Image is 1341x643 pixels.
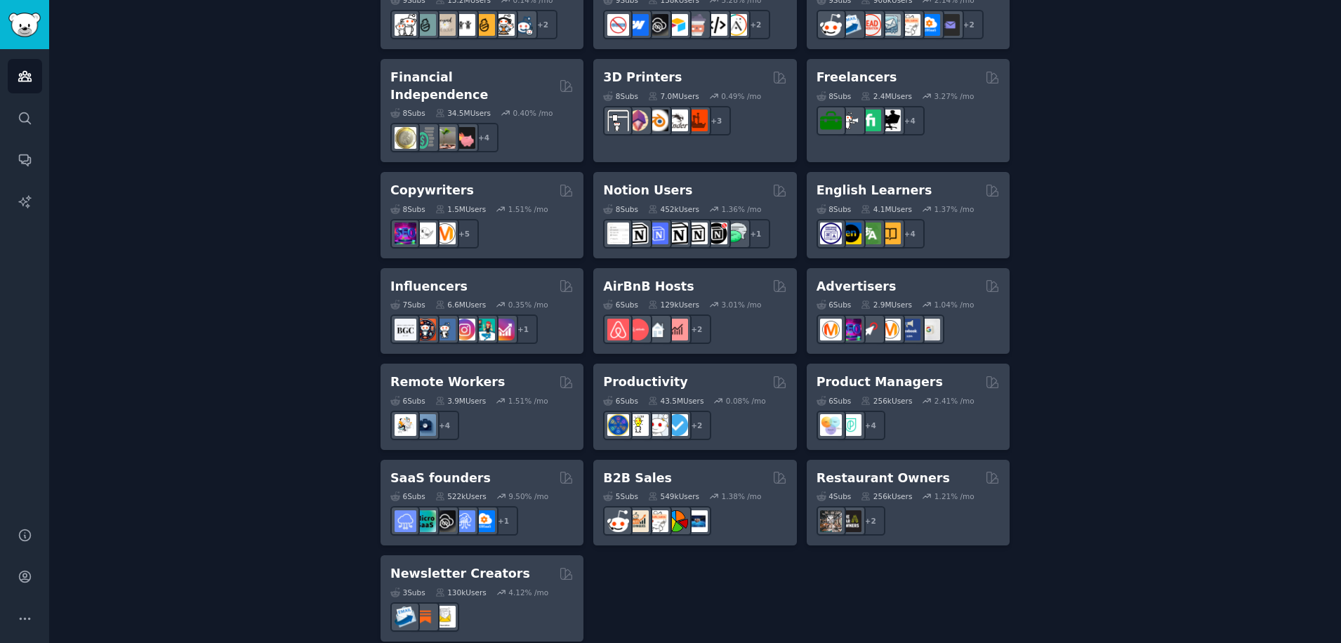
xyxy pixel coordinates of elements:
div: 6 Sub s [390,396,425,406]
div: 4.1M Users [861,204,912,214]
img: b2b_sales [899,14,920,36]
div: 8 Sub s [390,108,425,118]
div: 6 Sub s [603,396,638,406]
img: Fire [434,127,456,149]
h2: AirBnB Hosts [603,278,694,296]
img: Adalo [725,14,747,36]
img: microsaas [414,510,436,532]
div: 2.41 % /mo [934,396,975,406]
img: Instagram [434,319,456,340]
div: + 1 [489,506,518,536]
img: notioncreations [627,223,649,244]
div: 130k Users [435,588,487,597]
img: RemoteJobs [395,414,416,436]
img: LearnEnglishOnReddit [879,223,901,244]
div: 129k Users [648,300,699,310]
img: SEO [840,319,861,340]
div: 549k Users [648,491,699,501]
img: Freelancers [879,110,901,131]
img: marketing [820,319,842,340]
div: + 1 [508,314,538,344]
h2: Advertisers [817,278,897,296]
div: 8 Sub s [817,204,852,214]
div: 452k Users [648,204,699,214]
h2: Productivity [603,373,687,391]
div: 4.12 % /mo [508,588,548,597]
img: GummySearch logo [8,13,41,37]
img: daddit [395,14,416,36]
img: googleads [918,319,940,340]
img: FreeNotionTemplates [647,223,668,244]
div: 6 Sub s [817,396,852,406]
img: PPC [859,319,881,340]
img: 3Dprinting [607,110,629,131]
img: restaurantowners [820,510,842,532]
img: Emailmarketing [395,606,416,628]
h2: Restaurant Owners [817,470,950,487]
h2: Notion Users [603,182,692,199]
img: beyondthebump [434,14,456,36]
img: KeepWriting [414,223,436,244]
div: 8 Sub s [390,204,425,214]
div: 1.51 % /mo [508,396,548,406]
h2: Newsletter Creators [390,565,530,583]
img: SEO [395,223,416,244]
h2: Financial Independence [390,69,554,103]
img: ProductMgmt [840,414,861,436]
div: + 2 [682,411,711,440]
div: 7.0M Users [648,91,699,101]
div: 0.40 % /mo [513,108,553,118]
div: 8 Sub s [603,91,638,101]
div: + 2 [741,10,770,39]
h2: Copywriters [390,182,474,199]
img: productivity [647,414,668,436]
div: + 1 [741,219,770,248]
img: salestechniques [627,510,649,532]
h2: 3D Printers [603,69,682,86]
img: SingleParents [414,14,436,36]
img: NewParents [473,14,495,36]
h2: Influencers [390,278,468,296]
div: + 4 [895,219,925,248]
img: Parents [513,14,534,36]
img: rentalproperties [647,319,668,340]
img: advertising [879,319,901,340]
img: NoCodeSaaS [434,510,456,532]
img: forhire [820,110,842,131]
div: 5 Sub s [603,491,638,501]
div: 8 Sub s [817,91,852,101]
img: Airtable [666,14,688,36]
img: languagelearning [820,223,842,244]
div: + 4 [895,106,925,135]
div: 2.4M Users [861,91,912,101]
div: 43.5M Users [648,396,703,406]
img: webflow [627,14,649,36]
img: ender3 [666,110,688,131]
img: AskNotion [686,223,708,244]
img: BestNotionTemplates [706,223,727,244]
img: coldemail [879,14,901,36]
img: NotionGeeks [666,223,688,244]
div: 1.21 % /mo [934,491,975,501]
div: + 2 [954,10,984,39]
img: FixMyPrint [686,110,708,131]
img: InstagramGrowthTips [493,319,515,340]
img: LifeProTips [607,414,629,436]
div: + 4 [856,411,885,440]
div: 1.04 % /mo [934,300,975,310]
img: B2BSaaS [473,510,495,532]
div: 3.27 % /mo [934,91,975,101]
div: 0.08 % /mo [726,396,766,406]
div: 3.9M Users [435,396,487,406]
div: 7 Sub s [390,300,425,310]
div: + 3 [701,106,731,135]
img: airbnb_hosts [607,319,629,340]
img: sales [607,510,629,532]
div: 6 Sub s [817,300,852,310]
img: freelance_forhire [840,110,861,131]
img: b2b_sales [647,510,668,532]
img: sales [820,14,842,36]
img: AirBnBHosts [627,319,649,340]
img: NoCodeSaaS [647,14,668,36]
div: 1.5M Users [435,204,487,214]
